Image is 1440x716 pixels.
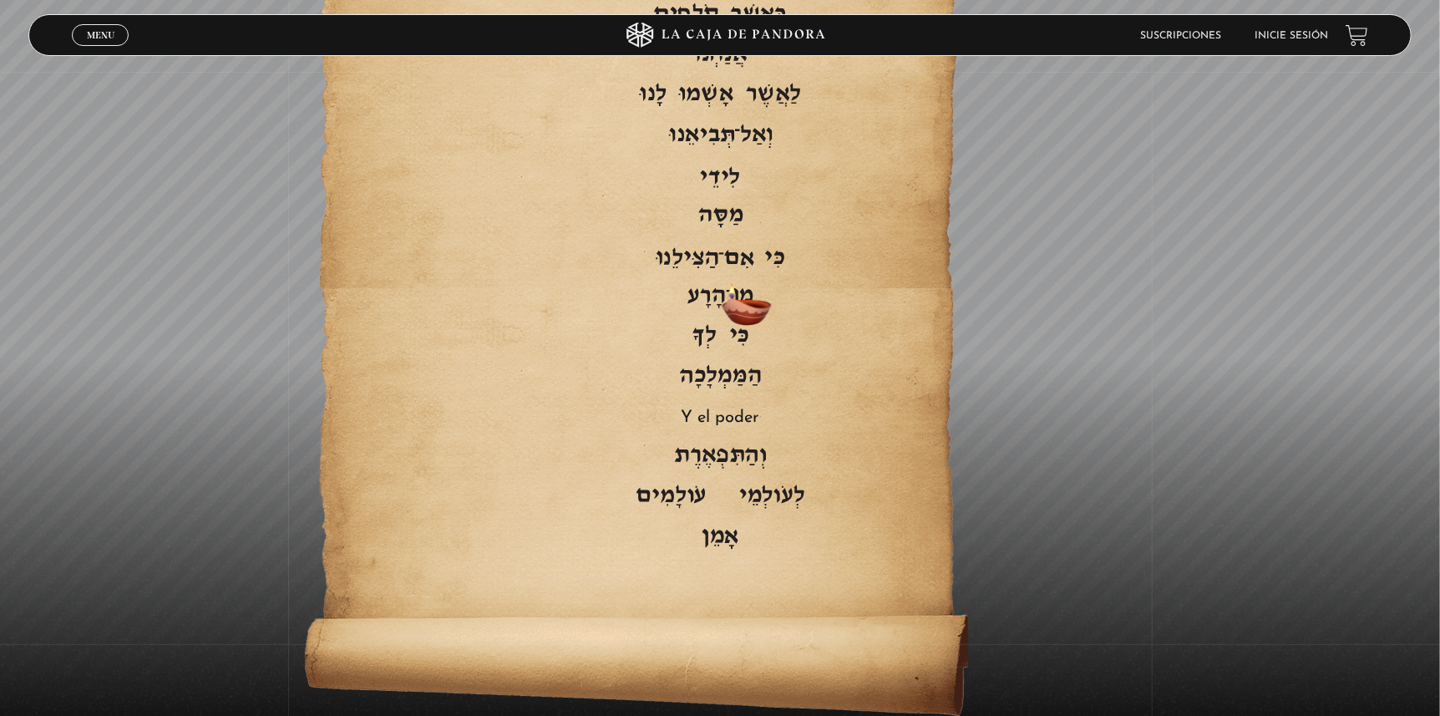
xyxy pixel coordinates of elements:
a: Inicie sesión [1255,31,1329,41]
a: View your shopping cart [1346,24,1368,47]
a: Suscripciones [1141,31,1222,41]
span: Y el poder [416,405,1024,430]
span: Cerrar [81,44,120,56]
span: Menu [87,30,114,40]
